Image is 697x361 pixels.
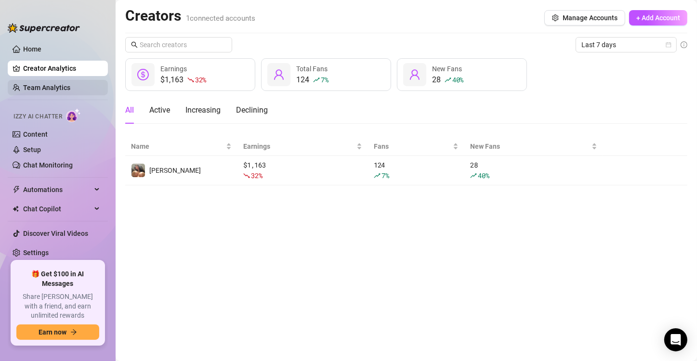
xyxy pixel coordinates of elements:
[187,77,194,83] span: fall
[186,14,255,23] span: 1 connected accounts
[666,42,671,48] span: calendar
[23,230,88,237] a: Discover Viral Videos
[478,171,489,180] span: 40 %
[374,141,451,152] span: Fans
[13,112,62,121] span: Izzy AI Chatter
[544,10,625,26] button: Manage Accounts
[16,324,99,340] button: Earn nowarrow-right
[664,328,687,351] div: Open Intercom Messenger
[39,328,66,336] span: Earn now
[149,104,170,116] div: Active
[296,65,328,73] span: Total Fans
[23,201,92,217] span: Chat Copilot
[125,7,255,25] h2: Creators
[23,130,48,138] a: Content
[23,84,70,91] a: Team Analytics
[636,14,680,22] span: + Add Account
[16,292,99,321] span: Share [PERSON_NAME] with a friend, and earn unlimited rewards
[140,39,219,50] input: Search creators
[8,23,80,33] img: logo-BBDzfeDw.svg
[185,104,221,116] div: Increasing
[470,172,477,179] span: rise
[581,38,671,52] span: Last 7 days
[470,160,597,181] div: 28
[374,160,459,181] div: 124
[16,270,99,288] span: 🎁 Get $100 in AI Messages
[236,104,268,116] div: Declining
[70,329,77,335] span: arrow-right
[629,10,687,26] button: + Add Account
[160,74,206,86] div: $1,163
[432,65,462,73] span: New Fans
[452,75,463,84] span: 40 %
[296,74,328,86] div: 124
[160,65,187,73] span: Earnings
[374,172,381,179] span: rise
[149,167,201,174] span: [PERSON_NAME]
[125,137,237,156] th: Name
[681,41,687,48] span: info-circle
[368,137,464,156] th: Fans
[131,141,224,152] span: Name
[409,69,421,80] span: user
[313,77,320,83] span: rise
[23,45,41,53] a: Home
[23,146,41,154] a: Setup
[445,77,451,83] span: rise
[23,61,100,76] a: Creator Analytics
[23,182,92,197] span: Automations
[137,69,149,80] span: dollar-circle
[381,171,389,180] span: 7 %
[125,104,134,116] div: All
[23,249,49,257] a: Settings
[13,186,20,193] span: thunderbolt
[237,137,368,156] th: Earnings
[243,172,250,179] span: fall
[243,160,362,181] div: $ 1,163
[321,75,328,84] span: 7 %
[470,141,590,152] span: New Fans
[432,74,463,86] div: 28
[273,69,285,80] span: user
[243,141,355,152] span: Earnings
[23,161,73,169] a: Chat Monitoring
[132,164,145,177] img: Mina
[563,14,618,22] span: Manage Accounts
[131,41,138,48] span: search
[251,171,262,180] span: 32 %
[13,206,19,212] img: Chat Copilot
[464,137,603,156] th: New Fans
[552,14,559,21] span: setting
[195,75,206,84] span: 32 %
[66,108,81,122] img: AI Chatter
